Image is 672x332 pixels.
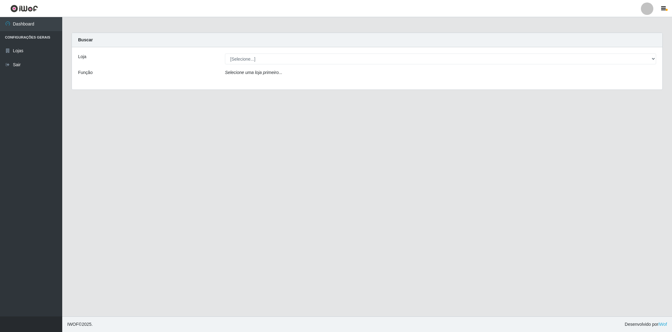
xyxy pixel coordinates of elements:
[67,321,93,328] span: © 2025 .
[78,53,86,60] label: Loja
[78,37,93,42] strong: Buscar
[10,5,38,12] img: CoreUI Logo
[78,69,93,76] label: Função
[67,322,79,327] span: IWOF
[625,321,667,328] span: Desenvolvido por
[225,70,282,75] i: Selecione uma loja primeiro...
[658,322,667,327] a: iWof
